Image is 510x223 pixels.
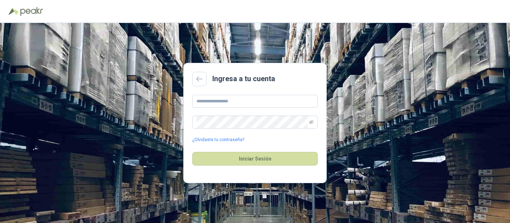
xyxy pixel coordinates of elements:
[192,136,244,143] a: ¿Olvidaste tu contraseña?
[192,152,318,166] button: Iniciar Sesión
[309,120,313,124] span: eye-invisible
[20,7,43,16] img: Peakr
[212,73,275,84] h2: Ingresa a tu cuenta
[9,8,19,15] img: Logo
